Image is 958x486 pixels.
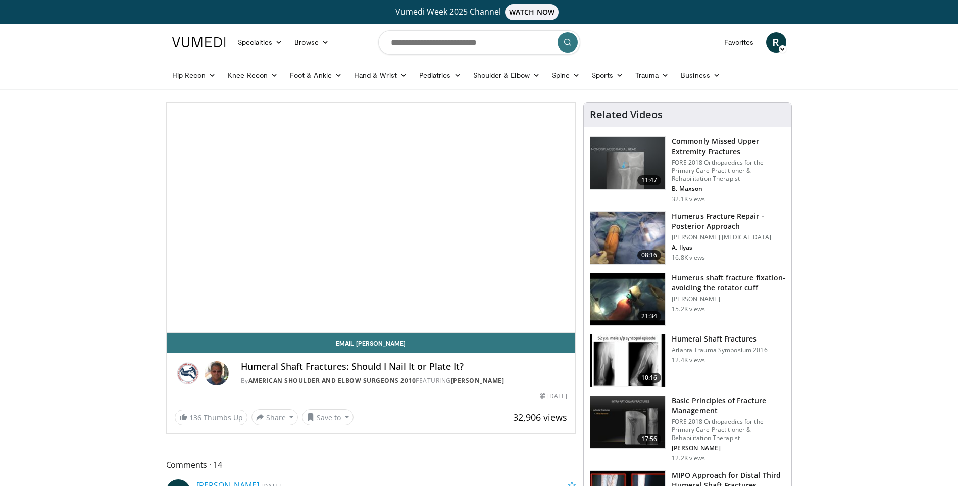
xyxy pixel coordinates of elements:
[672,195,705,203] p: 32.1K views
[672,159,785,183] p: FORE 2018 Orthopaedics for the Primary Care Practitioner & Rehabilitation Therapist
[637,250,662,260] span: 08:16
[672,454,705,462] p: 12.2K views
[505,4,559,20] span: WATCH NOW
[672,233,785,241] p: [PERSON_NAME] [MEDICAL_DATA]
[222,65,284,85] a: Knee Recon
[637,434,662,444] span: 17:56
[672,295,785,303] p: [PERSON_NAME]
[288,32,335,53] a: Browse
[672,305,705,313] p: 15.2K views
[241,376,568,385] div: By FEATURING
[546,65,586,85] a: Spine
[672,244,785,252] p: A. Ilyas
[172,37,226,47] img: VuMedi Logo
[174,4,785,20] a: Vumedi Week 2025 ChannelWATCH NOW
[590,136,785,203] a: 11:47 Commonly Missed Upper Extremity Fractures FORE 2018 Orthopaedics for the Primary Care Pract...
[672,185,785,193] p: B. Maxson
[189,413,201,422] span: 136
[413,65,467,85] a: Pediatrics
[166,458,576,471] span: Comments 14
[675,65,726,85] a: Business
[590,212,665,264] img: 2d9d5c8a-c6e4-4c2d-a054-0024870ca918.150x105_q85_crop-smart_upscale.jpg
[284,65,348,85] a: Foot & Ankle
[348,65,413,85] a: Hand & Wrist
[629,65,675,85] a: Trauma
[378,30,580,55] input: Search topics, interventions
[590,273,665,326] img: 242296_0001_1.png.150x105_q85_crop-smart_upscale.jpg
[672,396,785,416] h3: Basic Principles of Fracture Management
[166,65,222,85] a: Hip Recon
[590,109,663,121] h4: Related Videos
[232,32,289,53] a: Specialties
[540,392,567,401] div: [DATE]
[302,409,354,425] button: Save to
[205,361,229,385] img: Avatar
[451,376,505,385] a: [PERSON_NAME]
[590,334,665,387] img: 07b752e8-97b8-4335-b758-0a065a348e4e.150x105_q85_crop-smart_upscale.jpg
[590,273,785,326] a: 21:34 Humerus shaft fracture fixation- avoiding the rotator cuff [PERSON_NAME] 15.2K views
[175,410,247,425] a: 136 Thumbs Up
[586,65,629,85] a: Sports
[672,444,785,452] p: [PERSON_NAME]
[167,103,576,333] video-js: Video Player
[637,373,662,383] span: 10:16
[590,211,785,265] a: 08:16 Humerus Fracture Repair - Posterior Approach [PERSON_NAME] [MEDICAL_DATA] A. Ilyas 16.8K views
[672,334,767,344] h3: Humeral Shaft Fractures
[590,396,665,449] img: bc1996f8-a33c-46db-95f7-836c2427973f.150x105_q85_crop-smart_upscale.jpg
[248,376,416,385] a: American Shoulder and Elbow Surgeons 2010
[672,346,767,354] p: Atlanta Trauma Symposium 2016
[167,333,576,353] a: Email [PERSON_NAME]
[590,396,785,462] a: 17:56 Basic Principles of Fracture Management FORE 2018 Orthopaedics for the Primary Care Practit...
[637,175,662,185] span: 11:47
[241,361,568,372] h4: Humeral Shaft Fractures: Should I Nail It or Plate It?
[718,32,760,53] a: Favorites
[251,409,298,425] button: Share
[175,361,200,385] img: American Shoulder and Elbow Surgeons 2010
[672,418,785,442] p: FORE 2018 Orthopaedics for the Primary Care Practitioner & Rehabilitation Therapist
[637,311,662,321] span: 21:34
[590,137,665,189] img: b2c65235-e098-4cd2-ab0f-914df5e3e270.150x105_q85_crop-smart_upscale.jpg
[513,411,567,423] span: 32,906 views
[672,136,785,157] h3: Commonly Missed Upper Extremity Fractures
[672,211,785,231] h3: Humerus Fracture Repair - Posterior Approach
[766,32,786,53] a: R
[672,356,705,364] p: 12.4K views
[467,65,546,85] a: Shoulder & Elbow
[590,334,785,387] a: 10:16 Humeral Shaft Fractures Atlanta Trauma Symposium 2016 12.4K views
[672,273,785,293] h3: Humerus shaft fracture fixation- avoiding the rotator cuff
[672,254,705,262] p: 16.8K views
